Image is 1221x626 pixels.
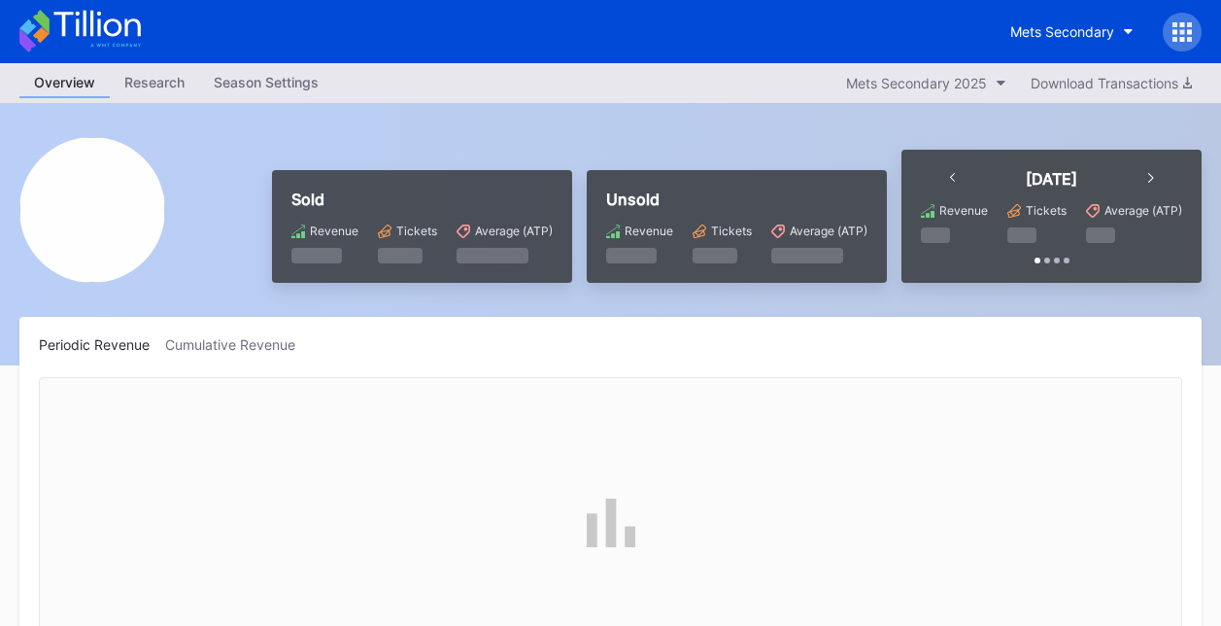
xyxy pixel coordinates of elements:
div: Sold [291,190,553,209]
div: Unsold [606,190,867,209]
div: Mets Secondary 2025 [846,75,987,91]
a: Season Settings [199,68,333,98]
div: Periodic Revenue [39,336,165,353]
div: [DATE] [1026,169,1077,189]
div: Revenue [939,203,988,218]
button: Mets Secondary [996,14,1148,50]
div: Average (ATP) [790,224,867,238]
button: Download Transactions [1021,70,1202,96]
div: Tickets [396,224,437,238]
div: Tickets [711,224,752,238]
div: Revenue [625,224,673,238]
div: Season Settings [199,68,333,96]
div: Cumulative Revenue [165,336,311,353]
div: Tickets [1026,203,1067,218]
div: Mets Secondary [1010,23,1114,40]
a: Overview [19,68,110,98]
div: Download Transactions [1031,75,1192,91]
div: Research [110,68,199,96]
div: Average (ATP) [475,224,553,238]
div: Average (ATP) [1104,203,1182,218]
div: Revenue [310,224,358,238]
button: Mets Secondary 2025 [836,70,1016,96]
a: Research [110,68,199,98]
